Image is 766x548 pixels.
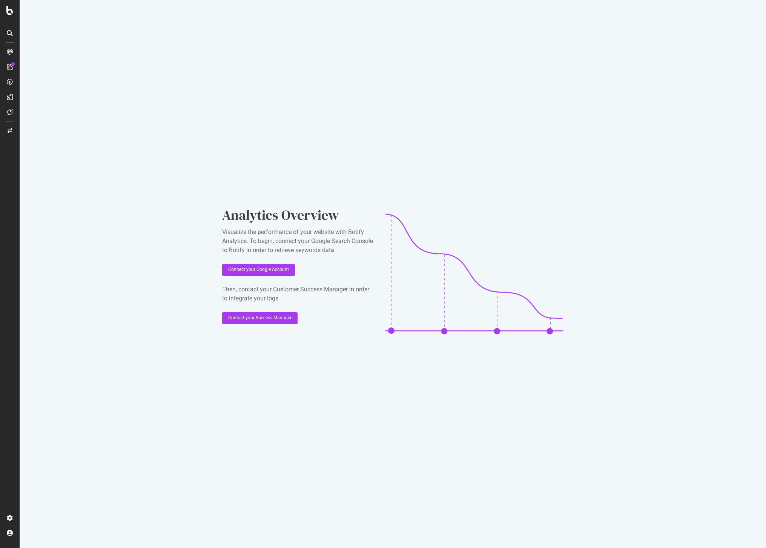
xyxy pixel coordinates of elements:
[385,214,563,334] img: CaL_T18e.png
[222,312,298,324] button: Contact your Success Manager
[228,315,292,321] div: Contact your Success Manager
[228,266,289,273] div: Connect your Google Account
[222,228,373,255] div: Visualize the performance of your website with Botify Analytics. To begin, connect your Google Se...
[222,285,373,303] div: Then, contact your Customer Success Manager in order to integrate your logs
[222,206,373,225] div: Analytics Overview
[222,264,295,276] button: Connect your Google Account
